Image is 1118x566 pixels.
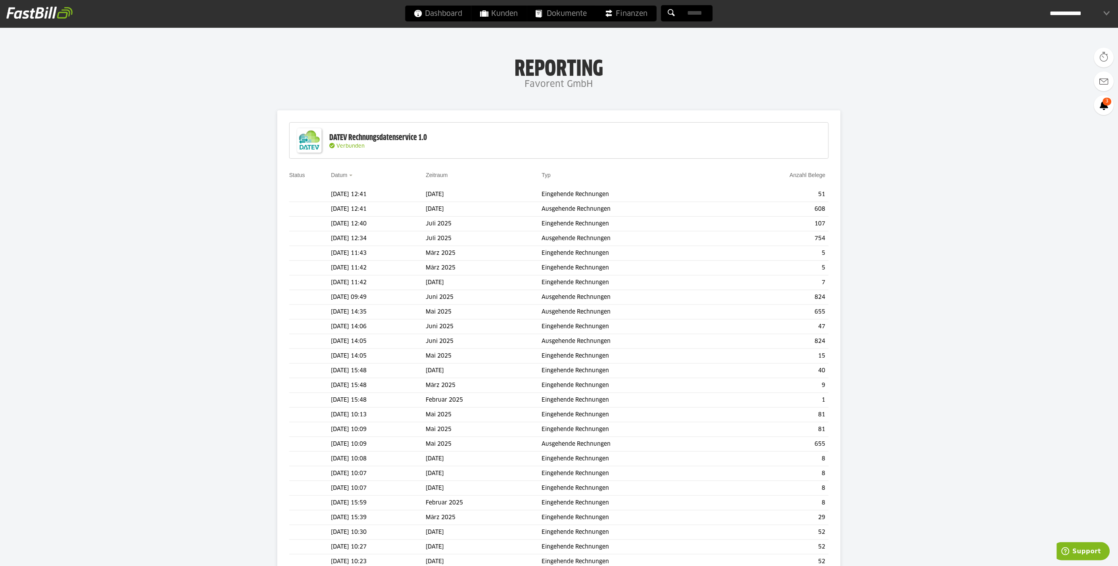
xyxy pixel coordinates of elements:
td: [DATE] 12:41 [331,187,426,202]
td: 40 [725,364,829,378]
td: 15 [725,349,829,364]
td: Eingehende Rechnungen [542,261,725,275]
td: [DATE] 10:08 [331,452,426,466]
td: 47 [725,320,829,334]
td: Eingehende Rechnungen [542,452,725,466]
td: Mai 2025 [426,422,542,437]
img: fastbill_logo_white.png [6,6,73,19]
td: 655 [725,305,829,320]
td: 29 [725,510,829,525]
td: 81 [725,422,829,437]
td: Ausgehende Rechnungen [542,290,725,305]
td: [DATE] 10:07 [331,481,426,496]
td: Eingehende Rechnungen [542,187,725,202]
td: Ausgehende Rechnungen [542,202,725,217]
td: Eingehende Rechnungen [542,408,725,422]
td: Eingehende Rechnungen [542,466,725,481]
img: sort_desc.gif [349,175,354,176]
iframe: Öffnet ein Widget, in dem Sie weitere Informationen finden [1057,542,1110,562]
td: [DATE] [426,466,542,481]
a: Status [289,172,305,178]
td: Juni 2025 [426,290,542,305]
a: Kunden [472,6,527,21]
td: Eingehende Rechnungen [542,320,725,334]
span: Finanzen [605,6,648,21]
td: Februar 2025 [426,393,542,408]
td: Juni 2025 [426,320,542,334]
h1: Reporting [79,56,1039,77]
td: Ausgehende Rechnungen [542,437,725,452]
td: Eingehende Rechnungen [542,510,725,525]
td: 107 [725,217,829,231]
td: [DATE] [426,202,542,217]
td: [DATE] 11:42 [331,275,426,290]
td: Mai 2025 [426,349,542,364]
span: Dashboard [414,6,463,21]
td: 51 [725,187,829,202]
td: Eingehende Rechnungen [542,496,725,510]
td: [DATE] 15:48 [331,378,426,393]
td: Februar 2025 [426,496,542,510]
td: Ausgehende Rechnungen [542,305,725,320]
td: 8 [725,466,829,481]
td: 9 [725,378,829,393]
td: 824 [725,334,829,349]
td: 1 [725,393,829,408]
a: Zeitraum [426,172,448,178]
td: Ausgehende Rechnungen [542,334,725,349]
a: Dashboard [405,6,471,21]
td: 754 [725,231,829,246]
td: 5 [725,246,829,261]
td: Juni 2025 [426,334,542,349]
td: [DATE] 10:09 [331,437,426,452]
td: [DATE] 12:40 [331,217,426,231]
td: März 2025 [426,261,542,275]
img: DATEV-Datenservice Logo [294,125,325,156]
td: [DATE] 14:06 [331,320,426,334]
td: [DATE] 12:41 [331,202,426,217]
td: Juli 2025 [426,231,542,246]
td: Eingehende Rechnungen [542,378,725,393]
td: [DATE] [426,481,542,496]
td: [DATE] 09:49 [331,290,426,305]
td: [DATE] [426,187,542,202]
td: [DATE] 11:43 [331,246,426,261]
td: Eingehende Rechnungen [542,540,725,554]
td: [DATE] 10:27 [331,540,426,554]
td: Eingehende Rechnungen [542,246,725,261]
td: [DATE] 14:05 [331,349,426,364]
td: März 2025 [426,246,542,261]
a: Anzahl Belege [790,172,826,178]
td: Ausgehende Rechnungen [542,231,725,246]
td: [DATE] [426,540,542,554]
td: Eingehende Rechnungen [542,422,725,437]
td: [DATE] 15:59 [331,496,426,510]
td: 52 [725,540,829,554]
td: [DATE] 10:30 [331,525,426,540]
a: Dokumente [527,6,596,21]
span: 3 [1103,98,1112,106]
span: Kunden [480,6,518,21]
td: [DATE] 12:34 [331,231,426,246]
td: 8 [725,496,829,510]
td: 5 [725,261,829,275]
td: Eingehende Rechnungen [542,525,725,540]
td: [DATE] 14:05 [331,334,426,349]
td: Eingehende Rechnungen [542,364,725,378]
td: Mai 2025 [426,305,542,320]
span: Verbunden [336,144,365,149]
td: [DATE] 10:13 [331,408,426,422]
td: [DATE] 15:48 [331,364,426,378]
td: 7 [725,275,829,290]
td: [DATE] 10:07 [331,466,426,481]
td: Eingehende Rechnungen [542,349,725,364]
td: [DATE] [426,364,542,378]
a: Typ [542,172,551,178]
a: 3 [1094,95,1114,115]
td: 52 [725,525,829,540]
td: 655 [725,437,829,452]
td: 824 [725,290,829,305]
div: DATEV Rechnungsdatenservice 1.0 [329,133,427,143]
td: [DATE] [426,275,542,290]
